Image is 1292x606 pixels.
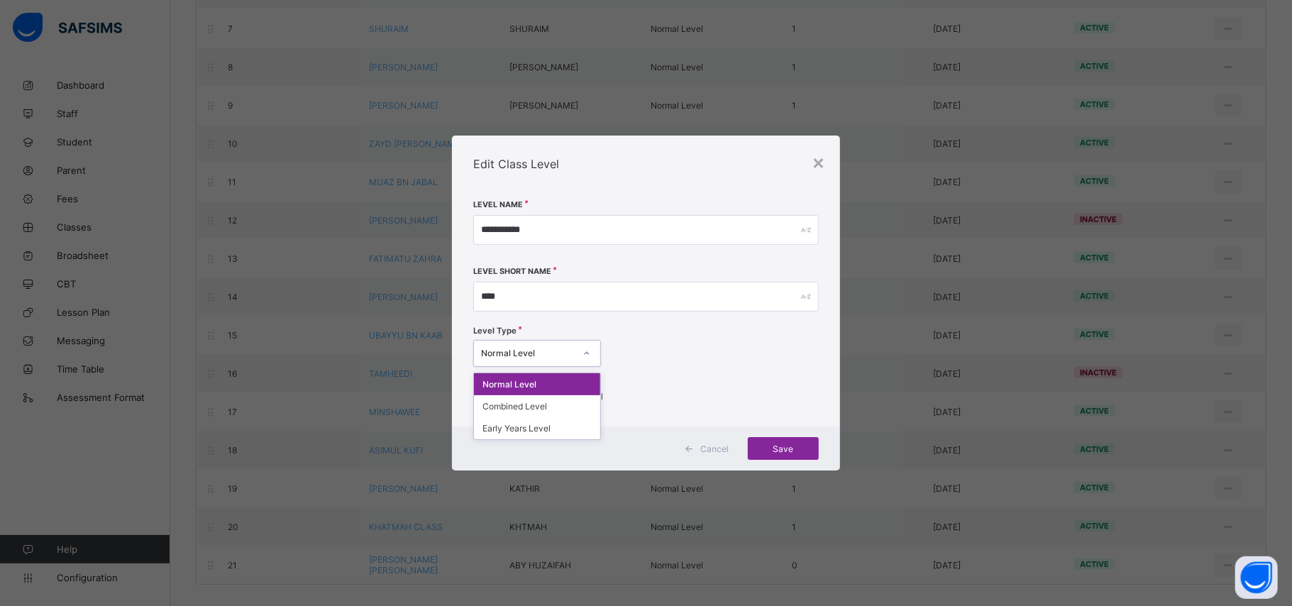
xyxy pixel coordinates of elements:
button: Open asap [1235,556,1278,599]
span: Edit Class Level [473,157,559,171]
div: Normal Level [474,373,600,395]
div: Early Years Level [474,417,600,439]
div: Normal Level [481,348,575,359]
span: Cancel [701,444,729,454]
span: Level Type [473,326,517,336]
label: Level Name [473,200,523,209]
div: × [812,150,826,174]
label: Level Short Name [473,267,551,276]
span: Save [758,444,808,454]
div: Combined Level [474,395,600,417]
